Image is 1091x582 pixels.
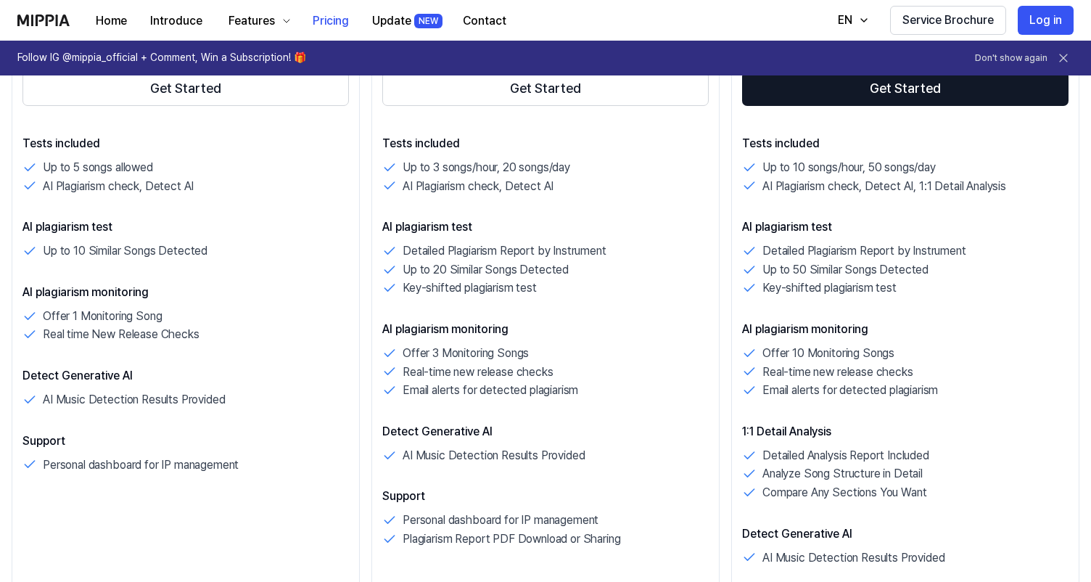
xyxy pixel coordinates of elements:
[214,7,301,36] button: Features
[403,511,598,530] p: Personal dashboard for IP management
[301,7,361,36] button: Pricing
[43,325,199,344] p: Real time New Release Checks
[762,549,944,567] p: AI Music Detection Results Provided
[382,218,709,236] p: AI plagiarism test
[762,446,929,465] p: Detailed Analysis Report Included
[43,158,153,177] p: Up to 5 songs allowed
[43,177,194,196] p: AI Plagiarism check, Detect AI
[762,464,923,483] p: Analyze Song Structure in Detail
[17,15,70,26] img: logo
[762,483,926,502] p: Compare Any Sections You Want
[403,530,620,549] p: Plagiarism Report PDF Download or Sharing
[226,12,278,30] div: Features
[22,218,349,236] p: AI plagiarism test
[382,423,709,440] p: Detect Generative AI
[742,525,1069,543] p: Detect Generative AI
[762,158,936,177] p: Up to 10 songs/hour, 50 songs/day
[975,52,1047,65] button: Don't show again
[17,51,306,65] h1: Follow IG @mippia_official + Comment, Win a Subscription! 🎁
[742,68,1069,109] a: Get Started
[361,1,451,41] a: UpdateNEW
[403,279,537,298] p: Key-shifted plagiarism test
[382,321,709,338] p: AI plagiarism monitoring
[742,135,1069,152] p: Tests included
[22,71,349,106] button: Get Started
[835,12,855,29] div: EN
[43,242,207,261] p: Up to 10 Similar Songs Detected
[403,446,585,465] p: AI Music Detection Results Provided
[742,423,1069,440] p: 1:1 Detail Analysis
[1018,6,1074,35] button: Log in
[382,71,709,106] button: Get Started
[43,456,239,475] p: Personal dashboard for IP management
[762,344,894,363] p: Offer 10 Monitoring Songs
[43,390,225,409] p: AI Music Detection Results Provided
[22,367,349,385] p: Detect Generative AI
[890,6,1006,35] button: Service Brochure
[762,381,938,400] p: Email alerts for detected plagiarism
[22,68,349,109] a: Get Started
[22,135,349,152] p: Tests included
[361,7,451,36] button: UpdateNEW
[382,488,709,505] p: Support
[742,71,1069,106] button: Get Started
[762,242,966,261] p: Detailed Plagiarism Report by Instrument
[742,321,1069,338] p: AI plagiarism monitoring
[403,363,553,382] p: Real-time new release checks
[403,381,578,400] p: Email alerts for detected plagiarism
[451,7,518,36] button: Contact
[43,307,162,326] p: Offer 1 Monitoring Song
[762,279,897,298] p: Key-shifted plagiarism test
[84,7,139,36] button: Home
[22,433,349,450] p: Support
[382,68,709,109] a: Get Started
[823,6,878,35] button: EN
[403,344,529,363] p: Offer 3 Monitoring Songs
[762,363,913,382] p: Real-time new release checks
[403,261,569,279] p: Up to 20 Similar Songs Detected
[414,14,442,28] div: NEW
[403,158,570,177] p: Up to 3 songs/hour, 20 songs/day
[301,1,361,41] a: Pricing
[762,261,929,279] p: Up to 50 Similar Songs Detected
[139,7,214,36] button: Introduce
[403,242,606,261] p: Detailed Plagiarism Report by Instrument
[403,177,553,196] p: AI Plagiarism check, Detect AI
[762,177,1006,196] p: AI Plagiarism check, Detect AI, 1:1 Detail Analysis
[382,135,709,152] p: Tests included
[22,284,349,301] p: AI plagiarism monitoring
[742,218,1069,236] p: AI plagiarism test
